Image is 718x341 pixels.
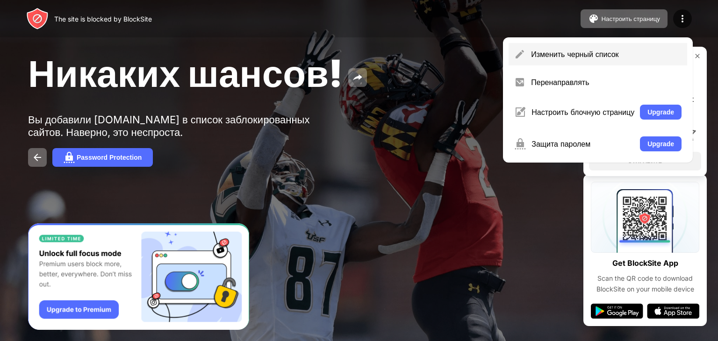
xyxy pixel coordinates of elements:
img: menu-redirect.svg [514,77,525,88]
img: google-play.svg [591,304,643,319]
img: share.svg [352,72,363,83]
div: Password Protection [77,154,142,161]
div: Защита паролем [531,139,634,149]
div: Перенаправлять [531,78,682,87]
img: pallet.svg [588,13,599,24]
div: The site is blocked by BlockSite [54,15,152,23]
img: password.svg [64,152,75,163]
button: Настроить страницу [581,9,668,28]
img: menu-password.svg [514,138,526,149]
div: Get BlockSite App [612,256,678,270]
div: Вы добавили [DOMAIN_NAME] в список заблокированных сайтов. Наверно, это неспроста. [28,114,317,139]
img: back.svg [32,152,43,163]
iframe: Banner [28,223,249,330]
img: menu-pencil.svg [514,49,525,60]
img: menu-customize.svg [514,107,526,118]
img: app-store.svg [647,304,699,319]
div: Изменить черный список [531,50,682,59]
img: menu-icon.svg [677,13,688,24]
span: Никаких шансов! [28,50,343,96]
button: Upgrade [640,105,682,120]
div: Настроить страницу [601,15,660,22]
div: Scan the QR code to download BlockSite on your mobile device [591,273,699,294]
button: Password Protection [52,148,153,167]
img: rate-us-close.svg [694,52,701,60]
div: Настроить блочную страницу [531,107,634,117]
img: header-logo.svg [26,7,49,30]
button: Upgrade [640,136,682,151]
